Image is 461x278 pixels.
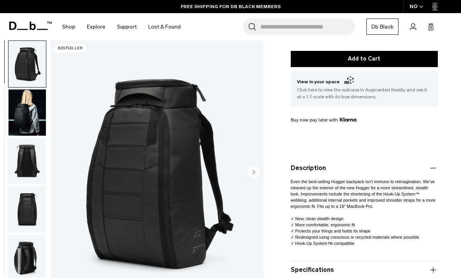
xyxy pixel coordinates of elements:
[8,138,46,184] img: Hugger Backpack 25L Black Out
[291,222,355,227] span: ✓ More comfortable, ergonomic fit
[62,13,75,40] a: Shop
[8,186,46,233] img: Hugger Backpack 25L Black Out
[291,241,354,246] span: ✓ Hook-Up System™️ compatible
[181,3,281,10] a: FREE SHIPPING FOR DB BLACK MEMBERS
[8,41,46,87] img: Hugger Backpack 25L Black Out
[56,13,186,40] nav: Main Navigation
[297,77,432,86] span: View in your space
[8,89,46,136] img: Hugger Backpack 25L Black Out
[291,179,436,209] span: Even the best-selling Hugger backpack isn’t immune to reimagination. We’ve cleaned up the exterio...
[8,40,46,88] button: Hugger Backpack 25L Black Out
[8,138,46,185] button: Hugger Backpack 25L Black Out
[117,13,137,40] a: Support
[291,116,356,123] span: Buy now pay later with
[297,86,432,100] span: Click here to view the suitcase in Augmented Reality and see it at a 1:1 scale with its true dime...
[248,167,259,180] button: Next slide
[291,265,438,275] button: Specifications
[54,44,86,52] p: Bestseller
[340,118,356,121] img: {"height" => 20, "alt" => "Klarna"}
[291,163,438,173] button: Description
[291,51,438,67] button: Add to Cart
[291,235,419,239] span: ✓ Redesigned using conscious or recycled materials where possible
[291,71,438,106] button: View in your space Click here to view the suitcase in Augmented Reality and see it at a 1:1 scale...
[291,229,371,233] span: ✓ Protects your things and holds its shape
[87,13,105,40] a: Explore
[291,216,344,221] span: ✓ New, clean stealth design
[8,89,46,136] button: Hugger Backpack 25L Black Out
[366,19,398,35] a: Db Black
[148,13,181,40] a: Lost & Found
